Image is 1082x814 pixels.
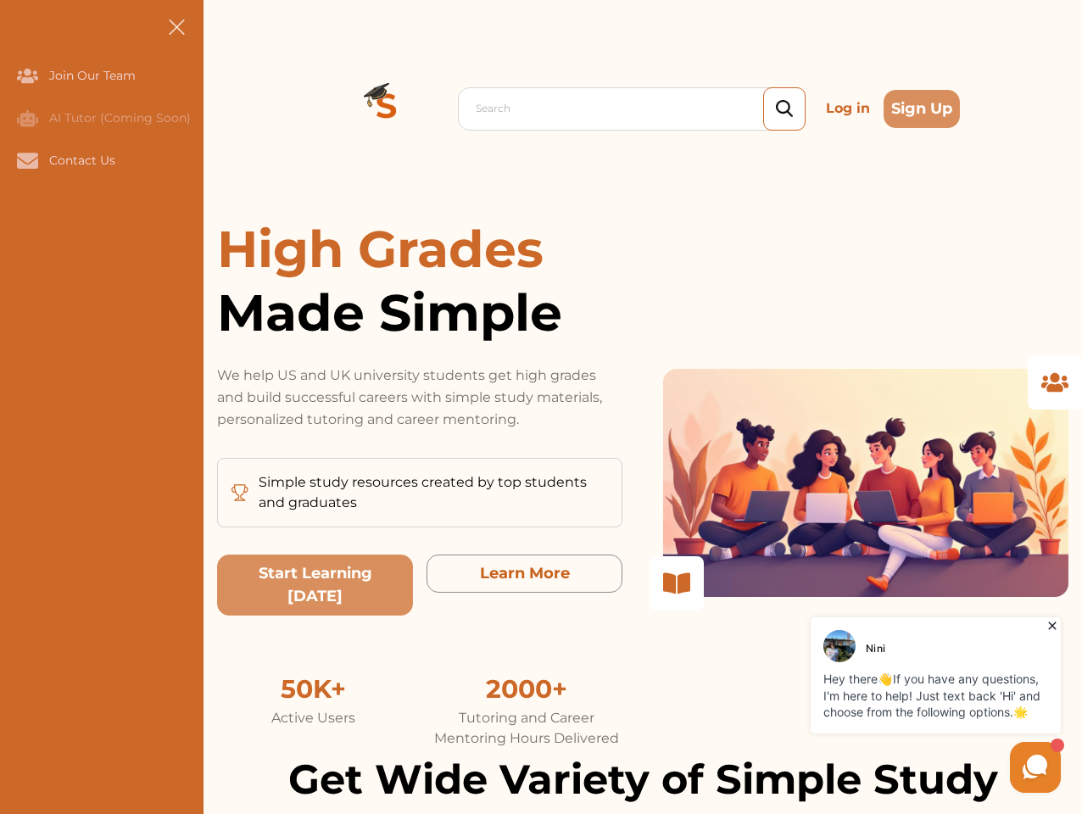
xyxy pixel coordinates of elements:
p: We help US and UK university students get high grades and build successful careers with simple st... [217,365,622,431]
div: Active Users [217,708,410,728]
button: Start Learning Today [217,555,413,616]
img: Logo [326,47,448,170]
div: 50K+ [217,670,410,708]
span: High Grades [217,218,544,280]
div: 2000+ [430,670,622,708]
p: Log in [819,92,877,125]
div: Tutoring and Career Mentoring Hours Delivered [430,708,622,749]
iframe: HelpCrunch [675,613,1065,797]
span: Made Simple [217,281,622,344]
p: Simple study resources created by top students and graduates [259,472,608,513]
button: Learn More [427,555,622,593]
button: Sign Up [884,90,960,128]
img: search_icon [776,100,793,118]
